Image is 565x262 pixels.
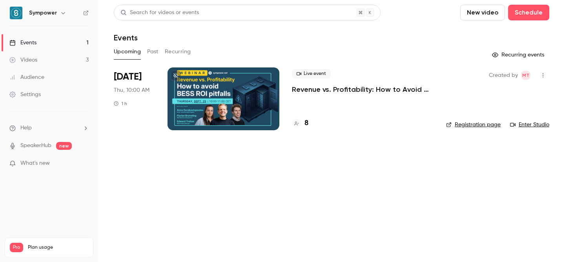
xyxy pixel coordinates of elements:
[292,85,434,94] a: Revenue vs. Profitability: How to Avoid [PERSON_NAME] ROI Pitfalls
[114,71,142,83] span: [DATE]
[20,159,50,167] span: What's new
[114,86,149,94] span: Thu, 10:00 AM
[10,243,23,252] span: Pro
[521,71,530,80] span: Manon Thomas
[10,7,22,19] img: Sympower
[114,45,141,58] button: Upcoming
[292,118,308,129] a: 8
[20,124,32,132] span: Help
[79,160,89,167] iframe: Noticeable Trigger
[488,49,549,61] button: Recurring events
[304,118,308,129] h4: 8
[9,73,44,81] div: Audience
[20,142,51,150] a: SpeakerHub
[56,142,72,150] span: new
[165,45,191,58] button: Recurring
[9,124,89,132] li: help-dropdown-opener
[114,67,155,130] div: Sep 25 Thu, 10:00 AM (Europe/Amsterdam)
[510,121,549,129] a: Enter Studio
[9,39,36,47] div: Events
[522,71,529,80] span: MT
[29,9,57,17] h6: Sympower
[489,71,518,80] span: Created by
[9,91,41,98] div: Settings
[446,121,501,129] a: Registration page
[114,100,127,107] div: 1 h
[9,56,37,64] div: Videos
[508,5,549,20] button: Schedule
[147,45,159,58] button: Past
[292,69,331,78] span: Live event
[28,244,88,251] span: Plan usage
[460,5,505,20] button: New video
[114,33,138,42] h1: Events
[120,9,199,17] div: Search for videos or events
